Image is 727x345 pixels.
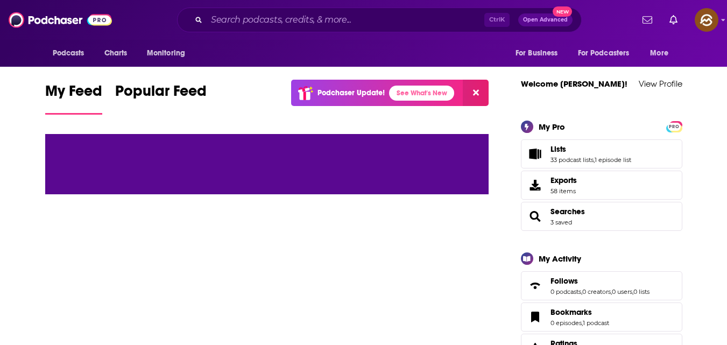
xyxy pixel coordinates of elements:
a: 0 creators [582,288,611,295]
a: Bookmarks [550,307,609,317]
span: New [553,6,572,17]
span: Bookmarks [521,302,682,332]
a: 0 podcasts [550,288,581,295]
div: Search podcasts, credits, & more... [177,8,582,32]
span: PRO [668,123,681,131]
span: Searches [521,202,682,231]
span: Lists [550,144,566,154]
button: open menu [139,43,199,64]
a: My Feed [45,82,102,115]
a: View Profile [639,79,682,89]
a: Exports [521,171,682,200]
span: For Podcasters [578,46,630,61]
a: Lists [550,144,631,154]
input: Search podcasts, credits, & more... [207,11,484,29]
a: 0 users [612,288,632,295]
a: Lists [525,146,546,161]
a: Welcome [PERSON_NAME]! [521,79,627,89]
span: Logged in as hey85204 [695,8,718,32]
span: Lists [521,139,682,168]
span: Exports [550,175,577,185]
span: For Business [516,46,558,61]
a: 1 episode list [595,156,631,164]
span: Follows [550,276,578,286]
span: More [650,46,668,61]
a: Bookmarks [525,309,546,325]
span: Charts [104,46,128,61]
span: , [594,156,595,164]
span: My Feed [45,82,102,107]
span: Bookmarks [550,307,592,317]
a: Searches [525,209,546,224]
button: open menu [45,43,98,64]
a: Charts [97,43,134,64]
a: 1 podcast [583,319,609,327]
span: Open Advanced [523,17,568,23]
a: 3 saved [550,219,572,226]
span: 58 items [550,187,577,195]
span: , [611,288,612,295]
span: Ctrl K [484,13,510,27]
img: User Profile [695,8,718,32]
a: Follows [525,278,546,293]
span: Follows [521,271,682,300]
span: Monitoring [147,46,185,61]
a: See What's New [389,86,454,101]
button: open menu [508,43,571,64]
a: PRO [668,122,681,130]
button: Show profile menu [695,8,718,32]
span: , [632,288,633,295]
span: Popular Feed [115,82,207,107]
button: open menu [643,43,682,64]
span: Podcasts [53,46,84,61]
button: open menu [571,43,645,64]
div: My Activity [539,254,581,264]
p: Podchaser Update! [317,88,385,97]
a: Popular Feed [115,82,207,115]
a: Show notifications dropdown [638,11,657,29]
a: 0 lists [633,288,650,295]
span: , [582,319,583,327]
span: , [581,288,582,295]
a: 0 episodes [550,319,582,327]
div: My Pro [539,122,565,132]
img: Podchaser - Follow, Share and Rate Podcasts [9,10,112,30]
a: Searches [550,207,585,216]
button: Open AdvancedNew [518,13,573,26]
a: Show notifications dropdown [665,11,682,29]
span: Exports [525,178,546,193]
a: Follows [550,276,650,286]
a: 33 podcast lists [550,156,594,164]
